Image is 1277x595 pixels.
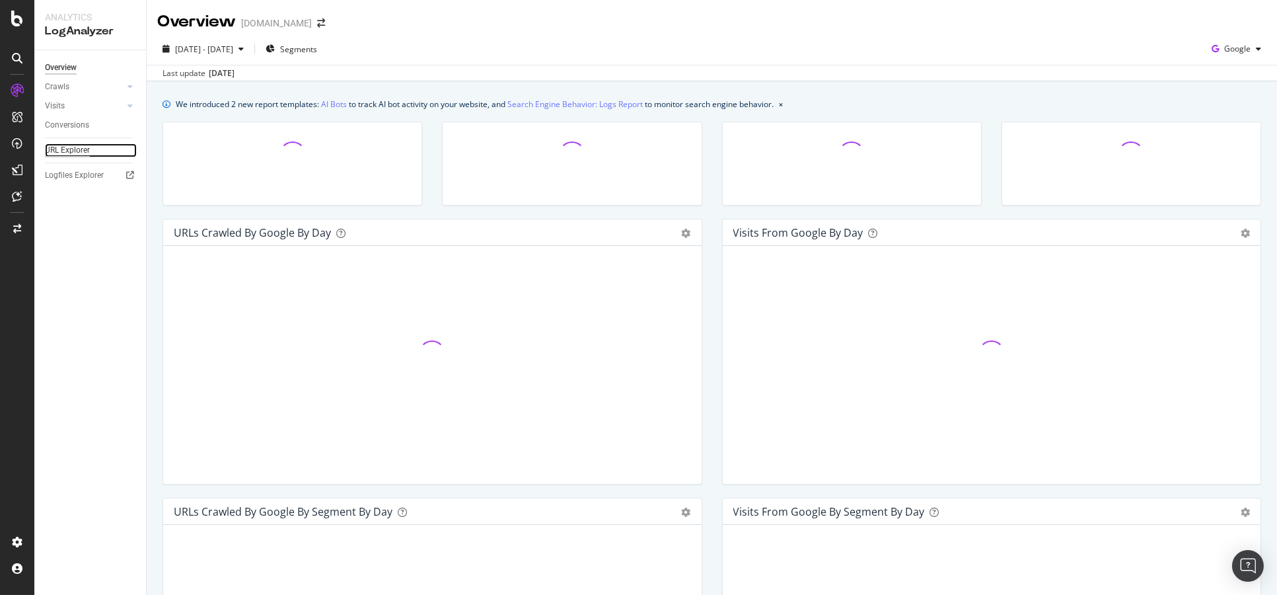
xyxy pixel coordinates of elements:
div: URLs Crawled by Google by day [174,226,331,239]
div: LogAnalyzer [45,24,135,39]
div: Crawls [45,80,69,94]
a: Search Engine Behavior: Logs Report [507,97,643,111]
button: Google [1206,38,1266,59]
button: [DATE] - [DATE] [157,38,249,59]
div: Visits [45,99,65,113]
div: URLs Crawled by Google By Segment By Day [174,505,392,518]
div: info banner [163,97,1261,111]
a: Crawls [45,80,124,94]
div: Visits from Google by day [733,226,863,239]
div: Overview [157,11,236,33]
a: Overview [45,61,137,75]
div: gear [1241,508,1250,517]
div: gear [1241,229,1250,238]
div: gear [682,229,691,238]
span: Google [1224,43,1251,54]
div: We introduced 2 new report templates: to track AI bot activity on your website, and to monitor se... [176,97,774,111]
span: [DATE] - [DATE] [175,44,233,55]
div: Overview [45,61,77,75]
button: close banner [776,95,786,114]
div: Analytics [45,11,135,24]
a: Logfiles Explorer [45,169,137,182]
a: Visits [45,99,124,113]
a: URL Explorer [45,143,137,157]
a: Conversions [45,118,137,132]
div: Open Intercom Messenger [1232,550,1264,582]
span: Segments [280,44,317,55]
div: Conversions [45,118,89,132]
div: Last update [163,67,235,79]
a: AI Bots [321,97,347,111]
div: gear [682,508,691,517]
button: Segments [260,38,322,59]
div: Visits from Google By Segment By Day [733,505,925,518]
div: [DOMAIN_NAME] [241,17,312,30]
div: [DATE] [209,67,235,79]
div: arrow-right-arrow-left [317,19,325,28]
div: URL Explorer [45,143,90,157]
div: Logfiles Explorer [45,169,104,182]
